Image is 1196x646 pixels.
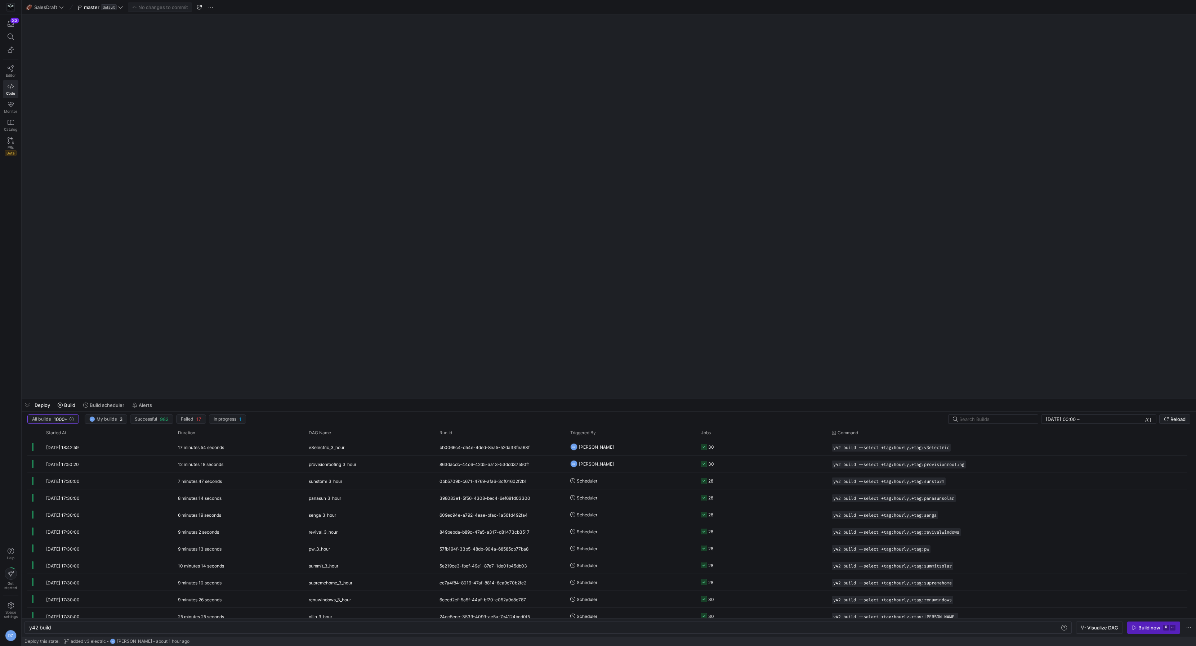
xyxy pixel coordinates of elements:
span: sunstorm_3_hour [309,473,342,490]
div: 30 [708,608,714,625]
y42-duration: 9 minutes 26 seconds [178,597,222,602]
span: summit_3_hour [309,557,338,574]
span: Scheduler [577,472,597,489]
span: Editor [6,73,16,77]
span: Scheduler [577,523,597,540]
div: 28 [708,472,713,489]
span: v3electric_3_hour [309,439,344,456]
input: End datetime [1081,416,1128,422]
span: y42 build --select +tag:hourly,+tag:pw [833,547,929,552]
span: Help [6,556,15,560]
div: 0bb5709b-c671-4769-afa6-3cf01602f2b1 [435,472,566,489]
div: Press SPACE to select this row. [27,557,1187,574]
div: Press SPACE to select this row. [27,540,1187,557]
span: Duration [178,430,195,435]
input: Start datetime [1046,416,1076,422]
span: PRs [8,145,14,149]
kbd: ⌘ [1163,625,1169,631]
span: y42 build --select +tag:hourly,+tag:panasunsolar [833,496,954,501]
div: 28 [708,540,713,557]
button: Failed17 [176,414,206,424]
a: https://storage.googleapis.com/y42-prod-data-exchange/images/Yf2Qvegn13xqq0DljGMI0l8d5Zqtiw36EXr8... [3,1,18,13]
span: [PERSON_NAME] [117,639,152,644]
span: 1 [239,416,241,422]
span: 1000+ [54,416,68,422]
span: supremehome_3_hour [309,574,352,591]
span: y42 build --select +tag:hourly,+tag:renuwindows [833,597,952,602]
button: Build [54,399,79,411]
span: [DATE] 17:30:00 [46,546,80,552]
span: [DATE] 17:50:20 [46,462,79,467]
span: [DATE] 17:30:00 [46,495,80,501]
span: [DATE] 17:30:00 [46,597,80,602]
span: provisionroofing_3_hour [309,456,356,473]
y42-duration: 12 minutes 18 seconds [178,462,223,467]
a: Spacesettings [3,599,18,622]
span: Scheduler [577,489,597,506]
button: 🏈SalesDraft [24,3,66,12]
span: Scheduler [577,574,597,591]
button: Reload [1159,414,1190,424]
div: 28 [708,506,713,523]
span: Monitor [4,109,17,113]
span: All builds [32,417,51,422]
span: Failed [181,417,193,422]
div: 57fb194f-33b5-48db-904a-68585cb77ba8 [435,540,566,557]
img: https://storage.googleapis.com/y42-prod-data-exchange/images/Yf2Qvegn13xqq0DljGMI0l8d5Zqtiw36EXr8... [7,4,14,11]
button: Help [3,544,18,563]
span: – [1077,416,1080,422]
span: renuwindows_3_hour [309,591,351,608]
y42-duration: 25 minutes 25 seconds [178,614,224,619]
span: Get started [4,581,17,590]
span: DAG Name [309,430,331,435]
span: y42 build --select +tag:hourly,+tag:summitsolar [833,564,952,569]
a: Editor [3,62,18,80]
span: [DATE] 17:30:00 [46,580,80,586]
span: Visualize DAG [1087,625,1118,631]
a: PRsBeta [3,134,18,159]
div: Press SPACE to select this row. [27,591,1187,608]
div: Build now [1138,625,1160,631]
input: Search Builds [959,416,1032,422]
div: 30 [708,456,714,472]
div: 33 [10,18,19,23]
div: 849bebda-b89c-47a5-a317-d81473cb3517 [435,523,566,540]
span: Deploy [35,402,50,408]
span: y42 build --select +tag:hourly,+tag:revivalwindows [833,530,959,535]
button: Alerts [129,399,155,411]
span: y42 build --select +tag:hourly,+tag:sunstorm [833,479,944,484]
div: DZ [570,443,577,450]
span: y42 build --select +tag:hourly,+tag:v3electric [833,445,949,450]
span: 🏈 [26,5,31,10]
div: Press SPACE to select this row. [27,574,1187,591]
y42-duration: 9 minutes 13 seconds [178,546,222,552]
span: panasun_3_hour [309,490,341,507]
div: DZ [110,638,116,644]
span: [DATE] 17:30:00 [46,479,80,484]
button: Getstarted [3,565,18,593]
button: All builds1000+ [27,414,79,424]
div: 30 [708,439,714,456]
span: Triggered By [570,430,596,435]
span: [DATE] 17:30:00 [46,563,80,569]
span: Run Id [439,430,452,435]
div: 398083e1-5f56-4308-bec4-6ef681d03300 [435,489,566,506]
span: In progress [214,417,236,422]
span: Reload [1170,416,1186,422]
y42-duration: 9 minutes 10 seconds [178,580,222,586]
span: Scheduler [577,506,597,523]
div: 609ec94e-a792-4eae-bfac-1a561d492fa4 [435,506,566,523]
div: 28 [708,489,713,506]
span: Beta [5,150,17,156]
span: Scheduler [577,557,597,574]
div: Press SPACE to select this row. [27,489,1187,506]
div: Press SPACE to select this row. [27,439,1187,456]
button: Build now⌘⏎ [1127,622,1180,634]
span: Successful [135,417,157,422]
span: Jobs [701,430,711,435]
div: Press SPACE to select this row. [27,523,1187,540]
kbd: ⏎ [1170,625,1175,631]
button: 33 [3,17,18,30]
span: Alerts [139,402,152,408]
span: Build [64,402,75,408]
